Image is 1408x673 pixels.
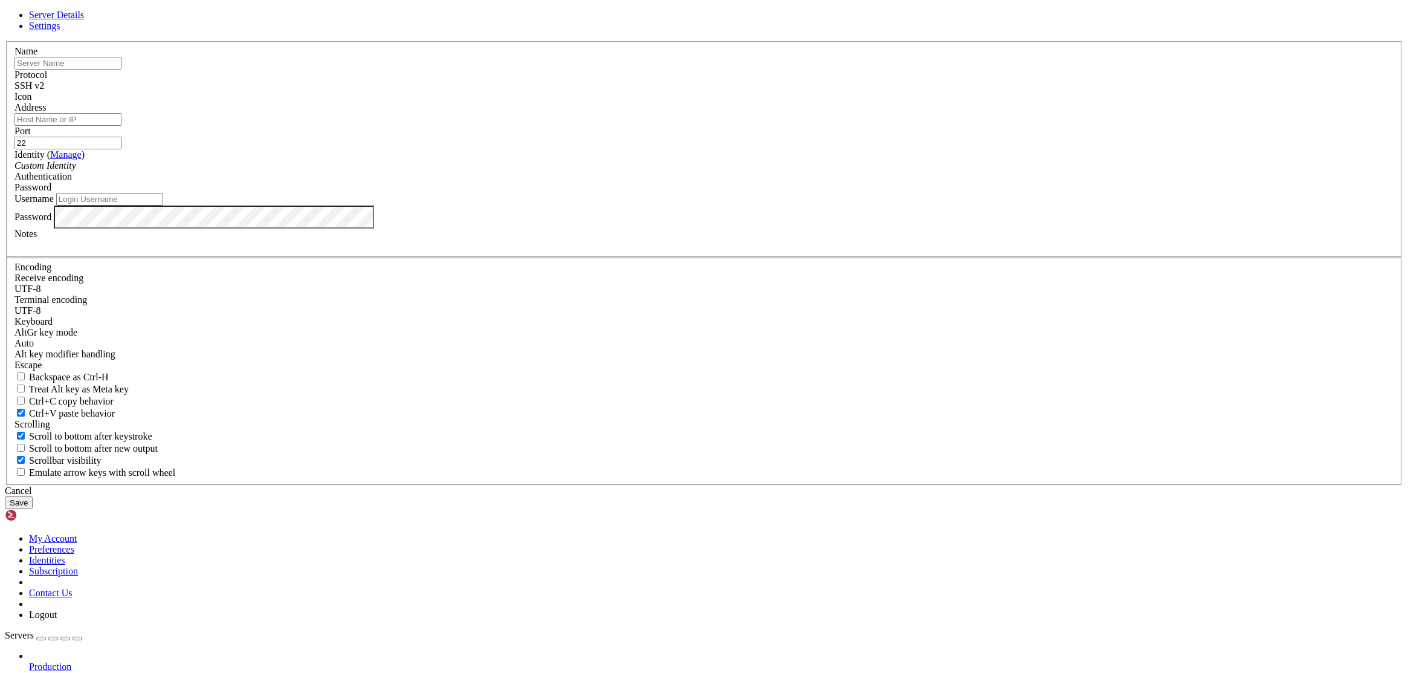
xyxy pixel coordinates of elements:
[29,555,65,565] a: Identities
[17,397,25,405] input: Ctrl+C copy behavior
[15,467,175,478] label: When using the alternative screen buffer, and DECCKM (Application Cursor Keys) is active, mouse w...
[15,137,121,149] input: Port Number
[29,533,77,544] a: My Account
[5,630,82,640] a: Servers
[56,193,163,206] input: Login Username
[47,149,85,160] span: ( )
[15,91,31,102] label: Icon
[17,468,25,476] input: Emulate arrow keys with scroll wheel
[15,349,115,359] label: Controls how the Alt key is handled. Escape: Send an ESC prefix. 8-Bit: Add 128 to the typed char...
[29,662,71,672] span: Production
[15,408,115,418] label: Ctrl+V pastes if true, sends ^V to host if false. Ctrl+Shift+V sends ^V to host if true, pastes i...
[15,372,109,382] label: If true, the backspace should send BS ('\x08', aka ^H). Otherwise the backspace key should send '...
[5,496,33,509] button: Save
[15,305,41,316] span: UTF-8
[15,455,102,466] label: The vertical scrollbar mode.
[15,431,152,441] label: Whether to scroll to the bottom on any keystroke.
[15,443,158,454] label: Scroll to bottom after new output.
[29,588,73,598] a: Contact Us
[15,126,31,136] label: Port
[15,160,1393,171] div: Custom Identity
[15,360,42,370] span: Escape
[5,509,74,521] img: Shellngn
[15,284,41,294] span: UTF-8
[15,327,77,337] label: Set the expected encoding for data received from the host. If the encodings do not match, visual ...
[29,443,158,454] span: Scroll to bottom after new output
[15,193,54,204] label: Username
[29,610,57,620] a: Logout
[17,372,25,380] input: Backspace as Ctrl-H
[17,456,25,464] input: Scrollbar visibility
[15,80,1393,91] div: SSH v2
[15,229,37,239] label: Notes
[15,338,1393,349] div: Auto
[29,10,84,20] a: Server Details
[15,80,44,91] span: SSH v2
[17,444,25,452] input: Scroll to bottom after new output
[15,284,1393,294] div: UTF-8
[15,316,53,327] label: Keyboard
[29,544,74,554] a: Preferences
[15,360,1393,371] div: Escape
[15,182,51,192] span: Password
[29,372,109,382] span: Backspace as Ctrl-H
[15,273,83,283] label: Set the expected encoding for data received from the host. If the encodings do not match, visual ...
[15,57,121,70] input: Server Name
[15,149,85,160] label: Identity
[15,102,46,112] label: Address
[15,294,87,305] label: The default terminal encoding. ISO-2022 enables character map translations (like graphics maps). ...
[15,160,76,171] i: Custom Identity
[15,70,47,80] label: Protocol
[15,305,1393,316] div: UTF-8
[29,431,152,441] span: Scroll to bottom after keystroke
[15,113,121,126] input: Host Name or IP
[17,409,25,417] input: Ctrl+V paste behavior
[50,149,82,160] a: Manage
[29,566,78,576] a: Subscription
[5,486,1403,496] div: Cancel
[15,384,129,394] label: Whether the Alt key acts as a Meta key or as a distinct Alt key.
[29,396,114,406] span: Ctrl+C copy behavior
[29,662,1403,672] a: Production
[29,455,102,466] span: Scrollbar visibility
[15,396,114,406] label: Ctrl-C copies if true, send ^C to host if false. Ctrl-Shift-C sends ^C to host if true, copies if...
[15,171,72,181] label: Authentication
[17,432,25,440] input: Scroll to bottom after keystroke
[15,211,51,221] label: Password
[29,467,175,478] span: Emulate arrow keys with scroll wheel
[29,408,115,418] span: Ctrl+V paste behavior
[15,262,51,272] label: Encoding
[17,385,25,392] input: Treat Alt key as Meta key
[15,182,1393,193] div: Password
[5,630,34,640] span: Servers
[15,419,50,429] label: Scrolling
[15,46,37,56] label: Name
[15,338,34,348] span: Auto
[29,21,60,31] a: Settings
[29,384,129,394] span: Treat Alt key as Meta key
